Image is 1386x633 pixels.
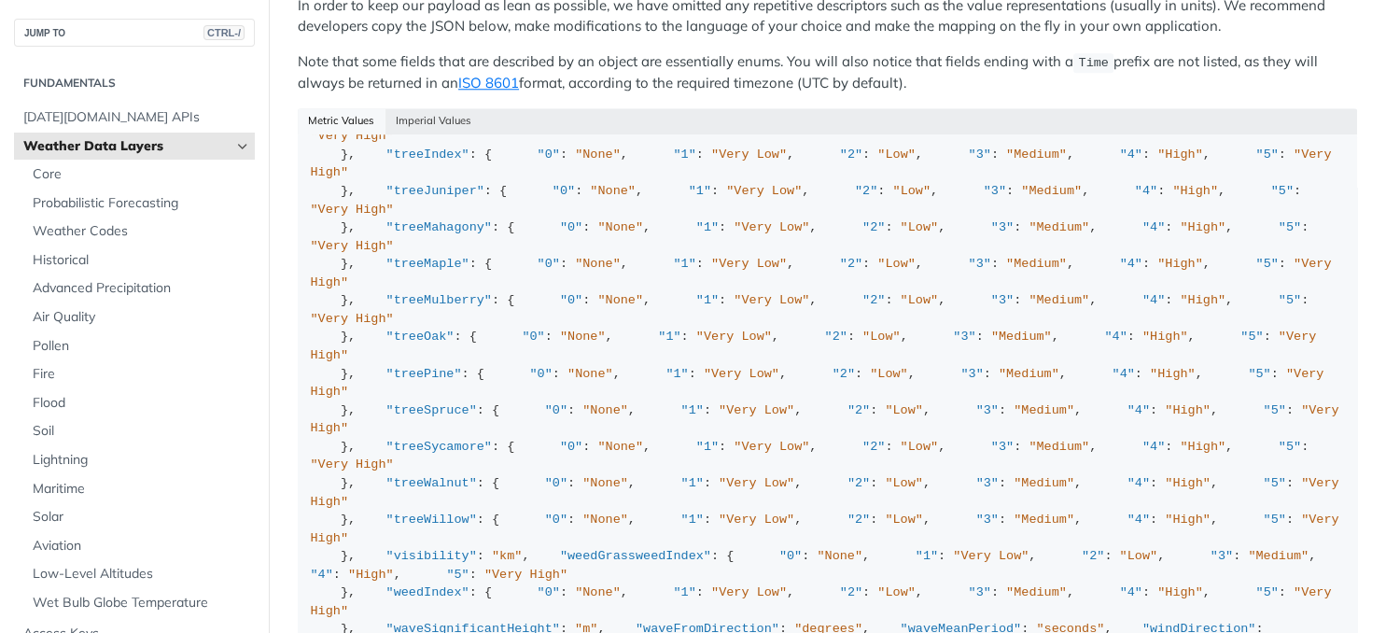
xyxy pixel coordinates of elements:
span: Probabilistic Forecasting [33,194,250,213]
span: "None" [567,367,613,381]
span: "treeSpruce" [386,403,477,417]
span: "treePine" [386,367,462,381]
a: ISO 8601 [458,74,519,91]
span: "0" [545,403,567,417]
span: "4" [1127,513,1150,527]
a: Low-Level Altitudes [23,560,255,588]
span: "Low" [892,184,931,198]
span: "0" [560,440,582,454]
span: "Medium" [1014,476,1074,490]
span: "Low" [877,585,916,599]
a: Aviation [23,532,255,560]
span: "0" [545,476,567,490]
span: "None" [597,440,643,454]
span: Soil [33,422,250,441]
a: Lightning [23,446,255,474]
span: "1" [665,367,688,381]
span: "0" [560,293,582,307]
span: "Very Low" [734,440,809,454]
span: "None" [582,513,628,527]
span: "Low" [862,330,901,344]
span: "Medium" [1029,220,1089,234]
span: "5" [1248,367,1270,381]
span: "Very High" [311,457,394,471]
span: "0" [538,585,560,599]
span: "3" [1211,549,1233,563]
span: "Very Low" [704,367,779,381]
span: "weedIndex" [386,585,469,599]
h2: Fundamentals [14,75,255,91]
span: "2" [840,585,862,599]
span: Air Quality [33,308,250,327]
span: Solar [33,508,250,527]
span: "None" [590,184,636,198]
span: "Very Low" [719,513,794,527]
span: "Very High" [484,568,567,582]
a: [DATE][DOMAIN_NAME] APIs [14,104,255,132]
span: "1" [673,148,695,162]
a: Fire [23,360,255,388]
span: "Very High" [311,312,394,326]
button: Imperial Values [385,108,483,134]
span: "1" [681,476,704,490]
span: "treeMahagony" [386,220,492,234]
span: "Very Low" [734,220,809,234]
span: "High" [1172,184,1218,198]
span: "Medium" [1006,148,1067,162]
span: "Low" [870,367,908,381]
a: Weather Codes [23,218,255,246]
span: "Very Low" [711,585,787,599]
span: "5" [1240,330,1263,344]
span: "1" [696,293,719,307]
span: "treeSycamore" [386,440,492,454]
span: "Medium" [999,367,1059,381]
span: "4" [1112,367,1134,381]
span: "3" [960,367,983,381]
span: Weather Codes [33,222,250,241]
span: Weather Data Layers [23,137,231,156]
span: "0" [538,148,560,162]
span: "Medium" [991,330,1052,344]
span: "Very High" [311,476,1347,509]
span: "3" [968,257,990,271]
span: "None" [575,585,621,599]
span: "Very High" [311,513,1347,545]
span: Pollen [33,337,250,356]
span: "2" [847,476,870,490]
span: "5" [1255,148,1278,162]
span: "5" [1255,257,1278,271]
button: JUMP TOCTRL-/ [14,19,255,47]
span: "2" [862,440,885,454]
span: "0" [529,367,552,381]
span: "High" [1157,257,1203,271]
span: "4" [1142,220,1165,234]
span: "Medium" [1029,440,1089,454]
a: Flood [23,389,255,417]
span: "weedGrassweedIndex" [560,549,711,563]
span: "Very Low" [719,476,794,490]
span: "5" [1263,513,1285,527]
span: "Medium" [1006,585,1067,599]
span: "treeMulberry" [386,293,492,307]
span: "High" [1180,220,1225,234]
span: "2" [847,513,870,527]
span: "2" [855,184,877,198]
span: "1" [681,513,704,527]
span: "Very High" [311,257,1339,289]
span: "0" [553,184,575,198]
span: "Low" [885,403,923,417]
span: "Low" [885,476,923,490]
span: "5" [1279,293,1301,307]
span: "4" [1104,330,1127,344]
span: Maritime [33,480,250,499]
span: "2" [833,367,855,381]
span: "Very Low" [734,293,809,307]
span: Time [1078,56,1108,70]
span: Lightning [33,451,250,470]
span: "4" [311,568,333,582]
span: "5" [446,568,469,582]
span: "3" [976,476,999,490]
span: "High" [348,568,394,582]
span: "4" [1120,257,1142,271]
span: "None" [582,476,628,490]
